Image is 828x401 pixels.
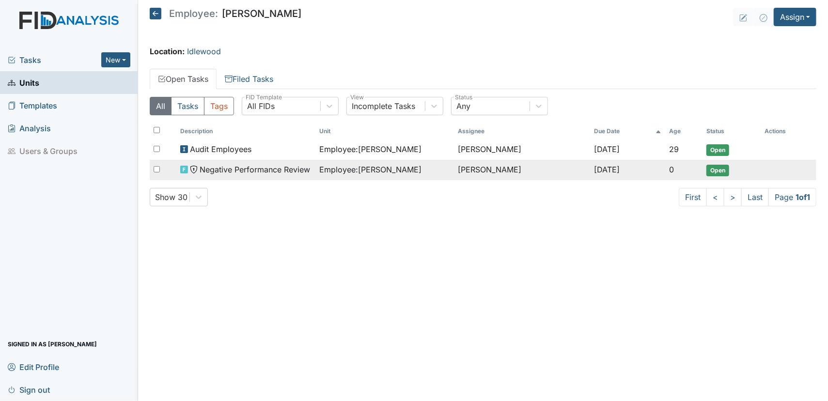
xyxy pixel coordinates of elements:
[8,121,51,136] span: Analysis
[454,123,591,139] th: Assignee
[456,100,470,112] div: Any
[8,359,59,374] span: Edit Profile
[8,75,39,90] span: Units
[665,123,702,139] th: Toggle SortBy
[319,164,422,175] span: Employee : [PERSON_NAME]
[187,46,221,56] a: Idlewood
[319,143,422,155] span: Employee : [PERSON_NAME]
[768,188,816,206] span: Page
[724,188,742,206] a: >
[796,192,810,202] strong: 1 of 1
[155,191,187,203] div: Show 30
[594,144,620,154] span: [DATE]
[171,97,204,115] button: Tasks
[200,164,310,175] span: Negative Performance Review
[8,98,57,113] span: Templates
[454,139,591,160] td: [PERSON_NAME]
[594,165,620,174] span: [DATE]
[761,123,809,139] th: Actions
[150,97,234,115] div: Type filter
[352,100,415,112] div: Incomplete Tasks
[176,123,315,139] th: Toggle SortBy
[315,123,454,139] th: Toggle SortBy
[706,144,729,156] span: Open
[669,165,674,174] span: 0
[454,160,591,180] td: [PERSON_NAME]
[591,123,666,139] th: Toggle SortBy
[679,188,707,206] a: First
[150,97,172,115] button: All
[150,46,185,56] strong: Location:
[150,97,816,206] div: Open Tasks
[150,69,217,89] a: Open Tasks
[101,52,130,67] button: New
[706,165,729,176] span: Open
[150,8,301,19] h5: [PERSON_NAME]
[774,8,816,26] button: Assign
[154,127,160,133] input: Toggle All Rows Selected
[679,188,816,206] nav: task-pagination
[703,123,761,139] th: Toggle SortBy
[204,97,234,115] button: Tags
[217,69,281,89] a: Filed Tasks
[669,144,679,154] span: 29
[706,188,724,206] a: <
[8,54,101,66] a: Tasks
[741,188,769,206] a: Last
[247,100,275,112] div: All FIDs
[190,143,251,155] span: Audit Employees
[8,382,50,397] span: Sign out
[169,9,218,18] span: Employee:
[8,337,97,352] span: Signed in as [PERSON_NAME]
